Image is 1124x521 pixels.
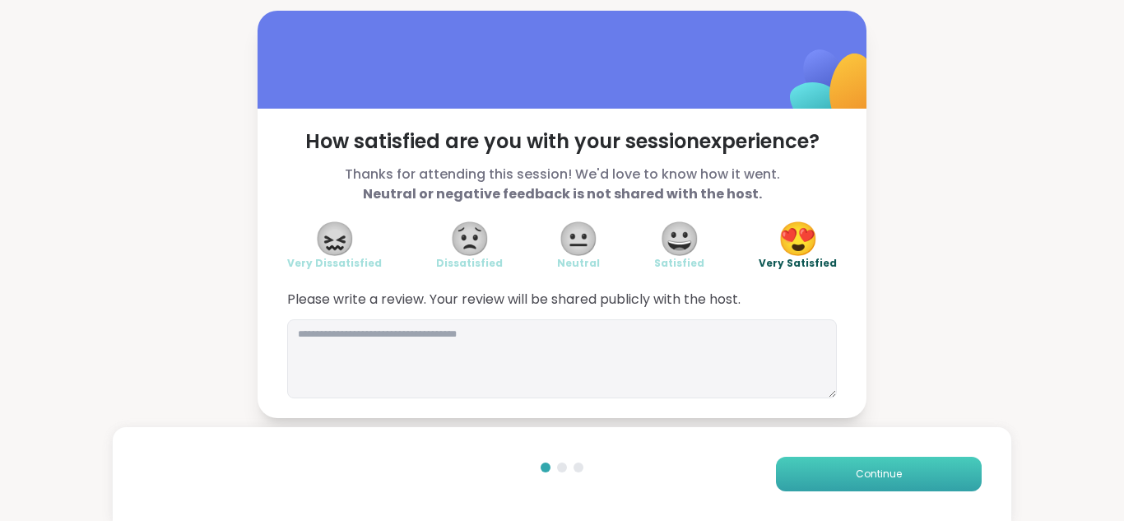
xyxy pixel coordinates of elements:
span: 😟 [449,224,490,254]
span: Satisfied [654,257,704,270]
span: 😀 [659,224,700,254]
span: 😍 [778,224,819,254]
span: How satisfied are you with your session experience? [287,128,837,155]
span: 😖 [314,224,355,254]
b: Neutral or negative feedback is not shared with the host. [363,184,762,203]
span: Neutral [557,257,600,270]
span: Very Satisfied [759,257,837,270]
span: Thanks for attending this session! We'd love to know how it went. [287,165,837,204]
span: Please write a review. Your review will be shared publicly with the host. [287,290,837,309]
img: ShareWell Logomark [751,7,915,170]
span: Continue [856,467,902,481]
span: Very Dissatisfied [287,257,382,270]
span: Dissatisfied [436,257,503,270]
span: 😐 [558,224,599,254]
button: Continue [776,457,982,491]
